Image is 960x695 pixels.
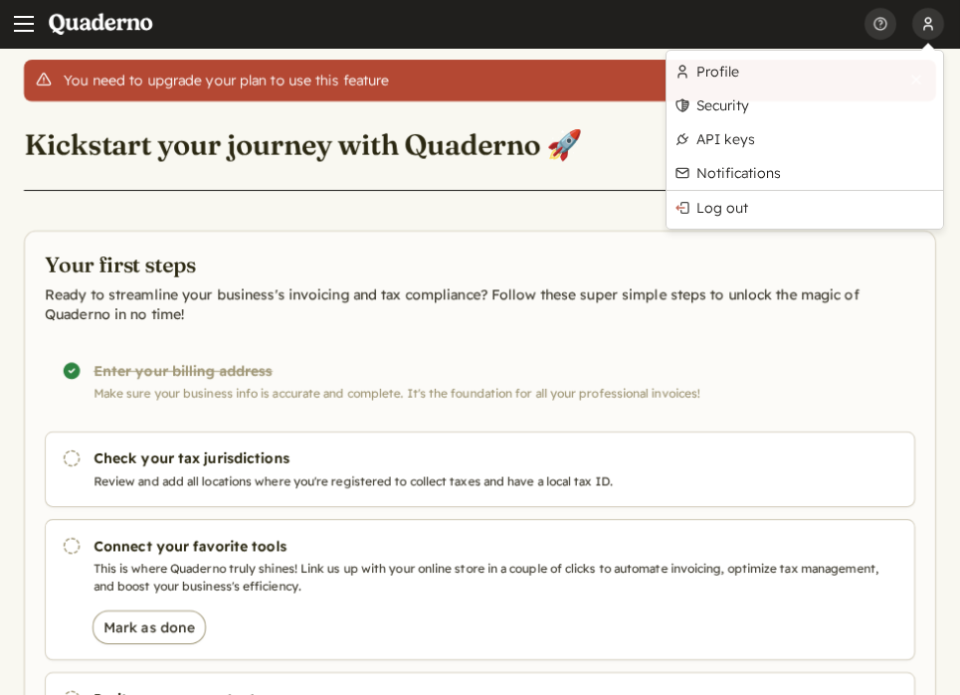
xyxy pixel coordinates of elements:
div: You need to upgrade your plan to use this feature [64,72,893,89]
a: Check your tax jurisdictions Review and add all locations where you're registered to collect taxe... [45,432,915,507]
h2: Your first steps [45,252,915,280]
a: Log out [667,191,943,225]
h3: Check your tax jurisdictions [94,448,898,468]
p: Ready to streamline your business's invoicing and tax compliance? Follow these super simple steps... [45,284,915,324]
a: Notifications [667,156,943,190]
a: Profile [667,55,943,88]
a: API keys [667,122,943,156]
a: Security [667,88,943,122]
p: Review and add all locations where you're registered to collect taxes and have a local tax ID. [94,472,898,490]
button: Mark as done [93,610,206,644]
a: Connect your favorite tools This is where Quaderno truly shines! Link us up with your online stor... [45,519,915,660]
h1: Kickstart your journey with Quaderno 🚀 [24,127,582,164]
h3: Connect your favorite tools [94,536,898,556]
p: This is where Quaderno truly shines! Link us up with your online store in a couple of clicks to a... [94,560,898,596]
